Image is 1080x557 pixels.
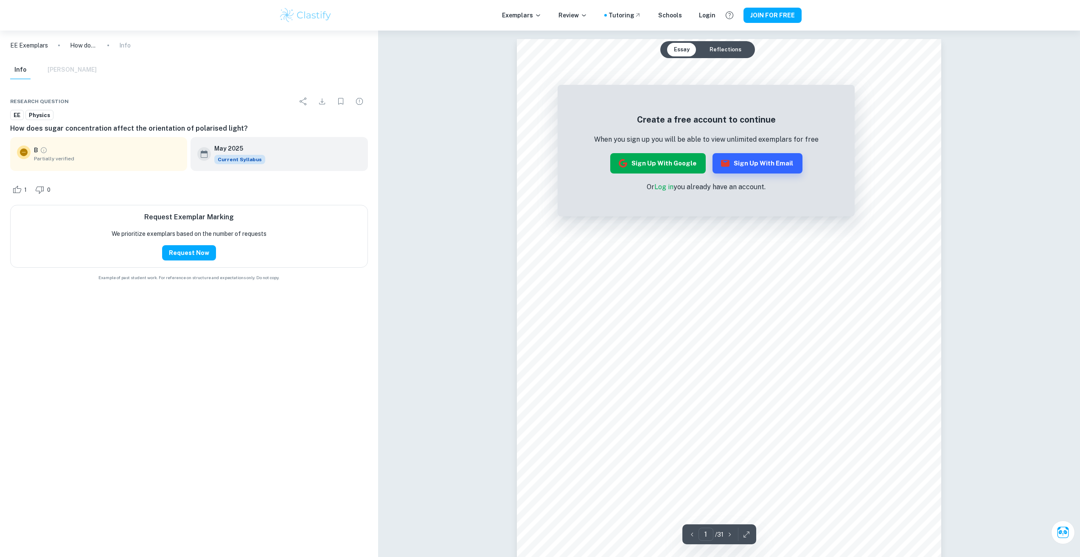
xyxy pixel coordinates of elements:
p: / 31 [715,530,724,539]
a: EE [10,110,24,120]
button: JOIN FOR FREE [743,8,802,23]
a: Login [699,11,715,20]
p: Review [558,11,587,20]
button: Sign up with Google [610,153,706,174]
button: Reflections [703,43,748,56]
h6: Request Exemplar Marking [144,212,234,222]
a: Grade partially verified [40,146,48,154]
button: Ask Clai [1051,521,1075,544]
div: Report issue [351,93,368,110]
a: Schools [658,11,682,20]
a: Tutoring [609,11,641,20]
div: Download [314,93,331,110]
span: EE [11,111,23,120]
a: Log in [654,183,673,191]
div: This exemplar is based on the current syllabus. Feel free to refer to it for inspiration/ideas wh... [214,155,265,164]
div: Dislike [33,183,55,196]
button: Info [10,61,31,79]
div: Bookmark [332,93,349,110]
div: Share [295,93,312,110]
span: Partially verified [34,155,180,162]
span: 0 [42,186,55,194]
span: Physics [26,111,53,120]
h6: May 2025 [214,144,258,153]
button: Request Now [162,245,216,260]
button: Essay [667,43,696,56]
button: Help and Feedback [722,8,737,22]
a: EE Exemplars [10,41,48,50]
img: Clastify logo [279,7,333,24]
p: Exemplars [502,11,541,20]
span: 1 [20,186,31,194]
h6: How does sugar concentration affect the orientation of polarised light? [10,123,368,134]
span: Research question [10,98,69,105]
p: When you sign up you will be able to view unlimited exemplars for free [594,134,819,145]
p: Info [119,41,131,50]
p: B [34,146,38,155]
span: Current Syllabus [214,155,265,164]
div: Like [10,183,31,196]
a: Physics [25,110,53,120]
h5: Create a free account to continue [594,113,819,126]
p: Or you already have an account. [594,182,819,192]
p: How does sugar concentration affect the orientation of polarised light? [70,41,97,50]
span: Example of past student work. For reference on structure and expectations only. Do not copy. [10,274,368,281]
button: Sign up with Email [713,153,802,174]
p: We prioritize exemplars based on the number of requests [112,229,266,238]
